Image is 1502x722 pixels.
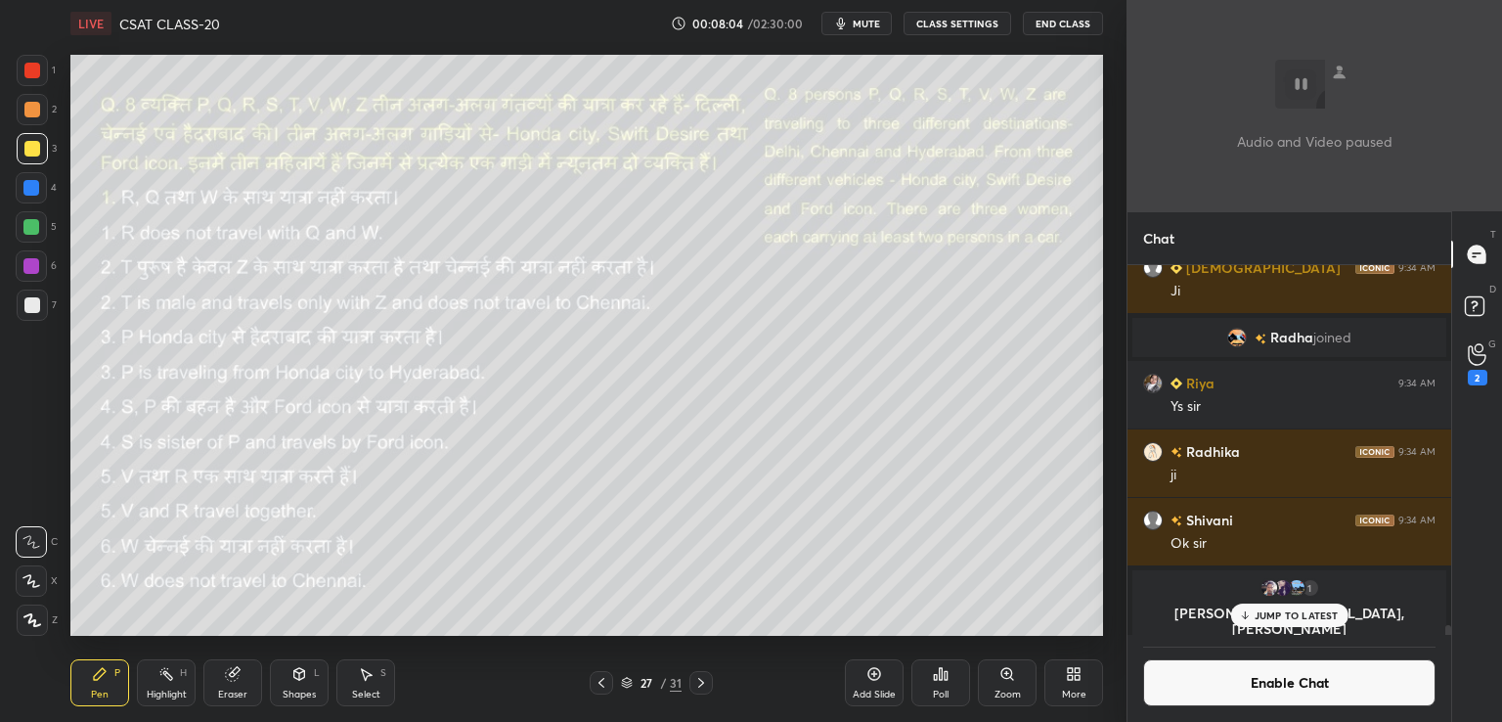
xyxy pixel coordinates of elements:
div: Highlight [147,690,187,699]
div: 1 [1301,578,1320,598]
div: H [180,668,187,678]
div: 27 [637,677,656,689]
h6: [DEMOGRAPHIC_DATA] [1182,257,1341,278]
img: default.png [1143,511,1163,530]
h6: Shivani [1182,510,1233,530]
div: Add Slide [853,690,896,699]
div: 9:34 AM [1398,262,1436,274]
div: / [660,677,666,689]
p: T [1490,227,1496,242]
img: no-rating-badge.077c3623.svg [1171,516,1182,526]
img: no-rating-badge.077c3623.svg [1171,447,1182,458]
div: C [16,526,58,558]
button: CLASS SETTINGS [904,12,1011,35]
button: mute [821,12,892,35]
h6: Riya [1182,373,1215,393]
img: b728bddd51bc461480415d027eff26de.jpg [1143,374,1163,393]
div: ji [1171,466,1436,485]
span: Radha [1270,330,1313,345]
div: Eraser [218,690,247,699]
h6: Radhika [1182,441,1240,462]
span: joined [1313,330,1351,345]
div: Pen [91,690,109,699]
div: 4 [16,172,57,203]
div: Select [352,690,380,699]
div: 9:34 AM [1398,446,1436,458]
div: 1 [17,55,56,86]
div: 31 [670,674,682,692]
div: 6 [16,250,57,282]
div: LIVE [70,12,111,35]
div: 7 [17,290,57,321]
p: JUMP TO LATEST [1255,609,1339,621]
button: End Class [1023,12,1103,35]
button: Enable Chat [1143,659,1436,706]
img: iconic-dark.1390631f.png [1355,262,1394,274]
div: Ys sir [1171,397,1436,417]
div: Ji [1171,282,1436,301]
img: no-rating-badge.077c3623.svg [1255,334,1266,344]
div: Poll [933,690,949,699]
div: 5 [16,211,57,243]
img: Learner_Badge_beginner_1_8b307cf2a0.svg [1171,378,1182,389]
p: D [1489,282,1496,296]
img: iconic-dark.1390631f.png [1355,515,1394,526]
div: 3 [17,133,57,164]
img: d7d7a2c82b9c4c67966c825a1d21dd83.jpg [1287,578,1306,598]
div: 9:34 AM [1398,378,1436,389]
div: 2 [1468,370,1487,385]
img: iconic-dark.1390631f.png [1355,446,1394,458]
img: Learner_Badge_beginner_1_8b307cf2a0.svg [1171,262,1182,274]
p: Audio and Video paused [1237,131,1392,152]
h4: CSAT CLASS-20 [119,15,220,33]
img: 22d8f9f993924b969bd49edfb43a140e.jpg [1259,578,1279,598]
p: [PERSON_NAME][MEDICAL_DATA], [PERSON_NAME] [1144,606,1435,637]
div: Ok sir [1171,534,1436,554]
div: 2 [17,94,57,125]
div: grid [1127,265,1451,636]
p: G [1488,337,1496,351]
img: default.png [1143,258,1163,278]
span: mute [853,17,880,30]
div: X [16,565,58,597]
div: Shapes [283,690,316,699]
div: P [114,668,120,678]
div: Zoom [994,690,1021,699]
div: 9:34 AM [1398,515,1436,526]
p: Chat [1127,212,1190,264]
img: 248167e87fcf4966adfa4d009d251ec0.jpg [1273,578,1293,598]
div: Z [17,605,58,636]
img: 5ff529367f3b43b2a783fbbe6eaf8e7d.jpg [1143,442,1163,462]
div: More [1062,690,1086,699]
img: 165ef821a012414fb56cbfbe86dc0638.jpg [1227,328,1247,347]
div: L [314,668,320,678]
div: S [380,668,386,678]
